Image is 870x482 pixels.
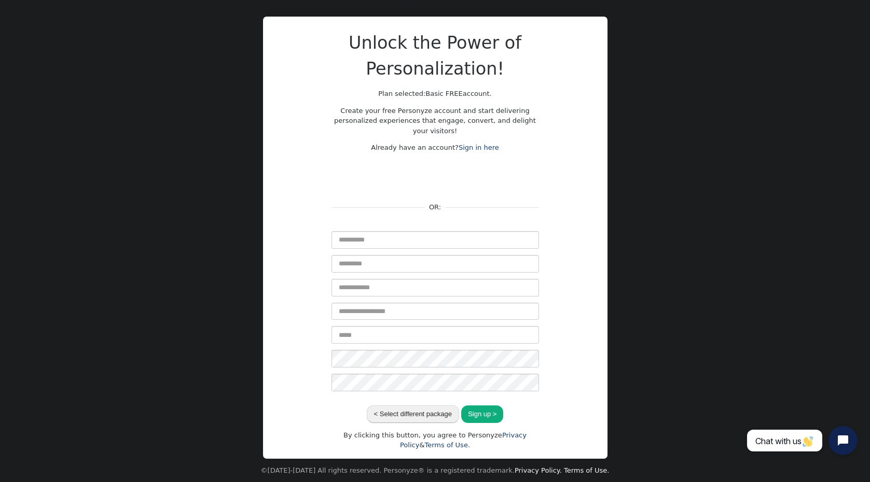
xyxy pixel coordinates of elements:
button: Sign up > [461,405,503,423]
button: < Select different package [367,405,459,423]
p: Create your free Personyze account and start delivering personalized experiences that engage, con... [332,106,539,136]
a: Privacy Policy [400,431,527,449]
div: OR: [425,202,445,212]
h2: Unlock the Power of Personalization! [332,30,539,82]
a: Terms of Use [425,441,468,449]
a: Privacy Policy. [515,466,562,474]
a: Terms of Use. [564,466,610,474]
a: Sign in here [459,144,499,151]
p: Plan selected: account. [332,89,539,99]
div: By clicking this button, you agree to Personyze & . [332,430,539,450]
iframe: Sign in with Google Button [383,165,488,188]
span: Basic FREE [425,90,463,97]
p: Already have an account? [332,143,539,153]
